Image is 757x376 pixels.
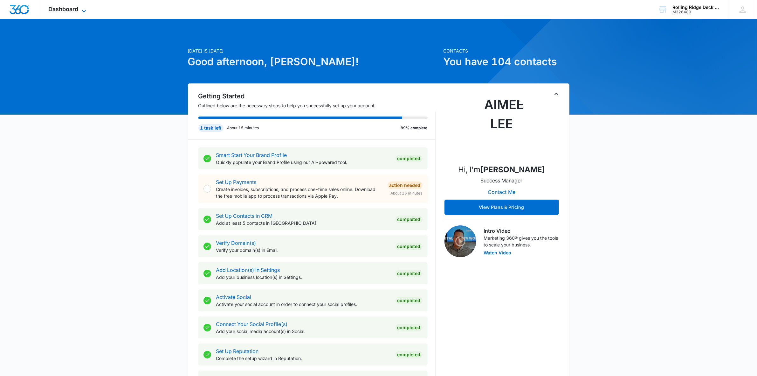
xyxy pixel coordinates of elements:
a: Smart Start Your Brand Profile [216,152,287,158]
a: Set Up Reputation [216,348,259,354]
p: 89% complete [401,125,428,131]
p: Create invoices, subscriptions, and process one-time sales online. Download the free mobile app t... [216,186,382,199]
img: Aimee Lee [470,95,533,159]
h1: You have 104 contacts [444,54,569,69]
button: Watch Video [484,251,512,255]
div: Action Needed [388,181,423,189]
h1: Good afternoon, [PERSON_NAME]! [188,54,440,69]
div: Completed [396,243,423,250]
a: Connect Your Social Profile(s) [216,321,288,327]
p: Add at least 5 contacts in [GEOGRAPHIC_DATA]. [216,220,390,226]
button: View Plans & Pricing [444,200,559,215]
a: Add Location(s) in Settings [216,267,280,273]
a: Set Up Payments [216,179,257,185]
p: Activate your social account in order to connect your social profiles. [216,301,390,308]
p: Marketing 360® gives you the tools to scale your business. [484,235,559,248]
div: Completed [396,297,423,304]
p: About 15 minutes [227,125,259,131]
strong: [PERSON_NAME] [480,165,545,174]
a: Set Up Contacts in CRM [216,213,273,219]
div: Completed [396,351,423,358]
p: Add your business location(s) in Settings. [216,274,390,280]
p: Success Manager [481,177,523,184]
a: Verify Domain(s) [216,240,256,246]
p: [DATE] is [DATE] [188,47,440,54]
p: Add your social media account(s) in Social. [216,328,390,335]
p: Hi, I'm [458,164,545,175]
h2: Getting Started [198,91,436,101]
p: Outlined below are the necessary steps to help you successfully set up your account. [198,102,436,109]
a: Activate Social [216,294,251,300]
h3: Intro Video [484,227,559,235]
button: Contact Me [481,184,522,200]
span: Dashboard [49,6,79,12]
div: Completed [396,155,423,162]
div: Completed [396,324,423,331]
img: Intro Video [444,225,476,257]
p: Contacts [444,47,569,54]
span: About 15 minutes [391,190,423,196]
div: account id [672,10,719,14]
div: 1 task left [198,124,224,132]
div: account name [672,5,719,10]
div: Completed [396,270,423,277]
button: Toggle Collapse [553,90,560,98]
div: Completed [396,216,423,223]
p: Quickly populate your Brand Profile using our AI-powered tool. [216,159,390,166]
p: Complete the setup wizard in Reputation. [216,355,390,362]
p: Verify your domain(s) in Email. [216,247,390,253]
